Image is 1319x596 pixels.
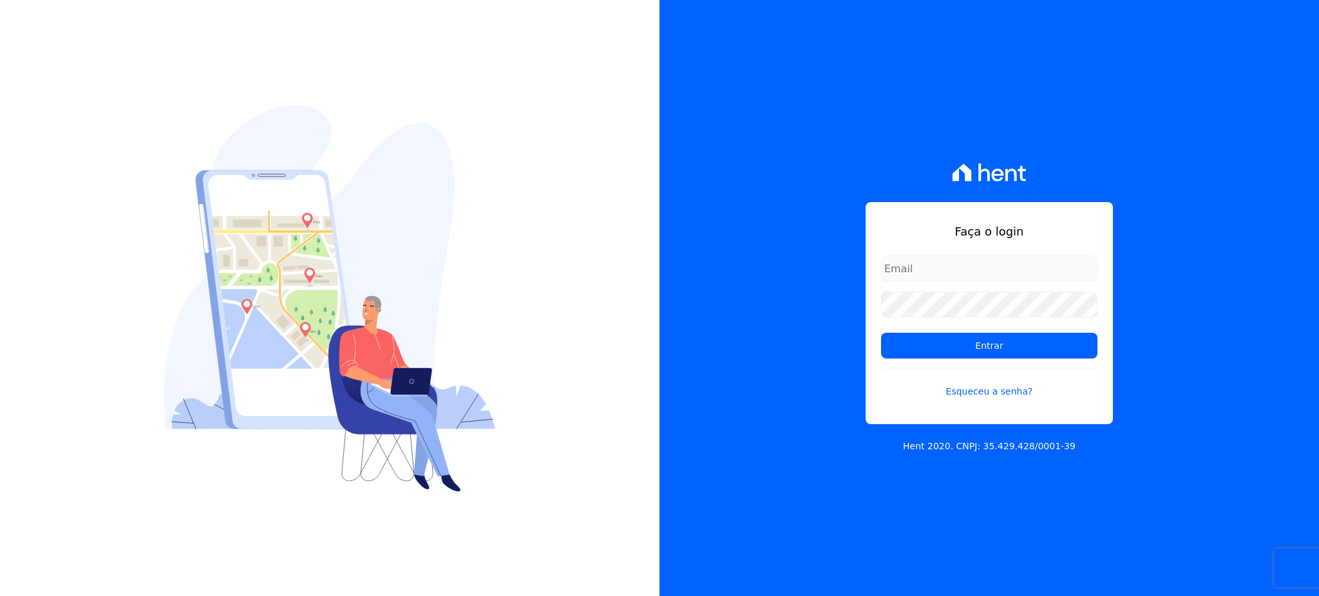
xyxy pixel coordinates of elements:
[903,440,1076,453] p: Hent 2020. CNPJ: 35.429.428/0001-39
[881,223,1097,240] h1: Faça o login
[881,256,1097,281] input: Email
[881,369,1097,398] a: Esqueceu a senha?
[881,333,1097,359] input: Entrar
[164,105,495,492] img: Login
